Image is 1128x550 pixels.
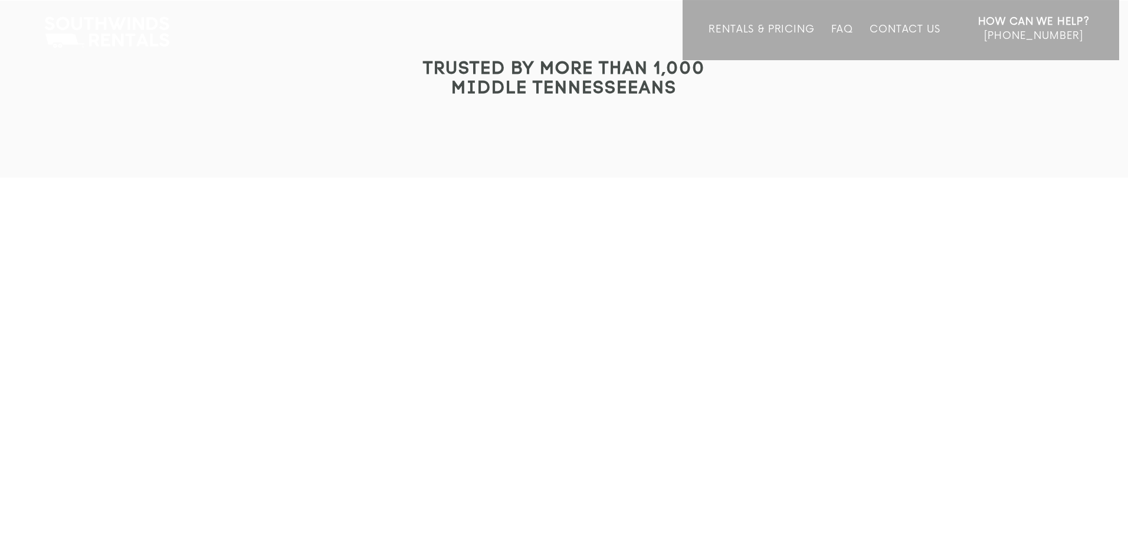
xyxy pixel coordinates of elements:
a: How Can We Help? [PHONE_NUMBER] [978,15,1090,51]
strong: How Can We Help? [978,16,1090,28]
a: Contact Us [870,24,940,60]
span: [PHONE_NUMBER] [984,30,1083,42]
a: FAQ [831,24,854,60]
a: Rentals & Pricing [709,24,814,60]
img: Southwinds Rentals Logo [38,14,175,51]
